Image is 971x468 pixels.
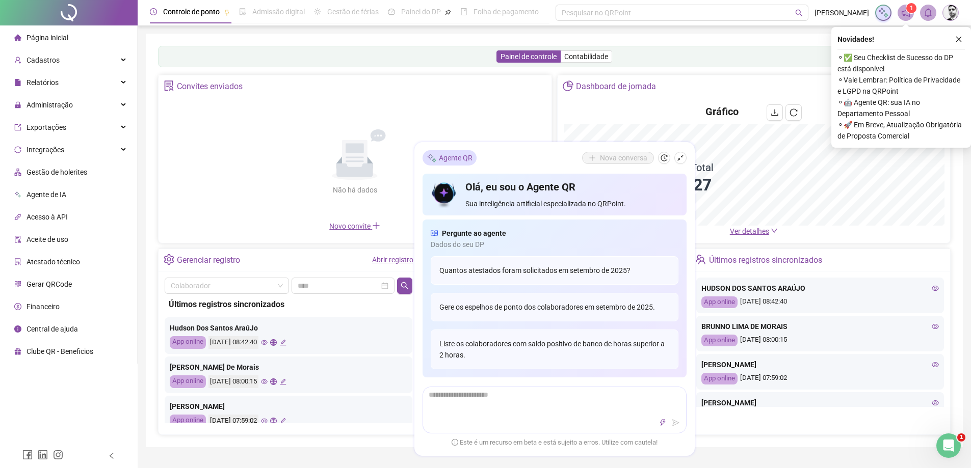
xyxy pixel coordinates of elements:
span: edit [280,418,286,424]
span: eye [261,378,268,385]
div: BRUNNO LIMA DE MORAIS [701,321,939,332]
span: eye [261,339,268,346]
span: Acesso à API [27,213,68,221]
sup: 1 [906,3,916,13]
span: history [661,154,668,161]
span: Integrações [27,146,64,154]
img: icon [431,180,458,209]
span: linkedin [38,450,48,460]
span: pie-chart [563,80,573,91]
div: [DATE] 07:59:02 [701,373,939,384]
span: setting [164,254,174,265]
span: ⚬ 🤖 Agente QR: sua IA no Departamento Pessoal [837,97,965,119]
span: plus [372,222,380,230]
span: instagram [53,450,63,460]
span: api [14,213,21,221]
span: clock-circle [150,8,157,15]
span: left [108,452,115,459]
span: Ver detalhes [730,227,769,235]
span: pushpin [445,9,451,15]
button: thunderbolt [657,417,669,429]
span: Gestão de férias [327,8,379,16]
h4: Olá, eu sou o Agente QR [465,180,678,194]
span: Controle de ponto [163,8,220,16]
div: [PERSON_NAME] [701,359,939,370]
div: Não há dados [308,184,402,196]
span: global [270,418,277,424]
span: 1 [957,433,965,442]
span: Exportações [27,123,66,131]
span: Atestado técnico [27,258,80,266]
span: audit [14,236,21,243]
span: dashboard [388,8,395,15]
span: info-circle [14,325,21,333]
span: solution [164,80,174,91]
span: Clube QR - Beneficios [27,347,93,355]
iframe: Intercom live chat [936,433,961,458]
div: Últimos registros sincronizados [709,252,822,269]
span: Gerar QRCode [27,280,72,288]
span: facebook [22,450,33,460]
div: [PERSON_NAME] De Morais [170,362,407,373]
button: Nova conversa [582,152,654,164]
span: down [771,227,778,234]
span: gift [14,348,21,355]
span: Relatórios [27,78,59,87]
span: Gestão de holerites [27,168,87,176]
span: Cadastros [27,56,60,64]
div: Agente QR [423,150,477,166]
a: Ver detalhes down [730,227,778,235]
span: file-done [239,8,246,15]
span: Aceite de uso [27,235,68,243]
span: eye [932,285,939,292]
span: 1 [910,5,913,12]
span: shrink [677,154,684,161]
span: home [14,34,21,41]
span: ⚬ 🚀 Em Breve, Atualização Obrigatória de Proposta Comercial [837,119,965,142]
div: App online [701,335,738,346]
span: Pergunte ao agente [442,228,506,239]
span: read [431,228,438,239]
div: HUDSON DOS SANTOS ARAÚJO [701,283,939,294]
div: Hudson Dos Santos AraúJo [170,322,407,334]
span: search [401,282,409,290]
span: Contabilidade [564,52,608,61]
span: edit [280,378,286,385]
span: apartment [14,169,21,176]
span: Novo convite [329,222,380,230]
span: Dados do seu DP [431,239,678,250]
div: [PERSON_NAME] [170,401,407,412]
span: Agente de IA [27,190,66,199]
div: Liste os colaboradores com saldo positivo de banco de horas superior a 2 horas. [431,329,678,369]
span: Admissão digital [252,8,305,16]
img: sparkle-icon.fc2bf0ac1784a2077858766a79e2daf3.svg [427,152,437,163]
div: Gerenciar registro [177,252,240,269]
div: Dashboard de jornada [576,78,656,95]
span: export [14,124,21,131]
img: 78320 [943,5,958,20]
div: [DATE] 08:42:40 [208,336,258,349]
span: thunderbolt [659,419,666,426]
span: close [955,36,962,43]
a: Abrir registro [372,256,413,264]
span: Novidades ! [837,34,874,45]
span: [PERSON_NAME] [815,7,869,18]
div: Convites enviados [177,78,243,95]
span: edit [280,339,286,346]
span: ⚬ ✅ Seu Checklist de Sucesso do DP está disponível [837,52,965,74]
span: global [270,339,277,346]
div: [DATE] 08:00:15 [208,375,258,388]
span: search [795,9,803,17]
button: send [670,417,682,429]
div: App online [170,415,206,427]
span: solution [14,258,21,265]
div: App online [170,336,206,349]
h4: Gráfico [705,104,739,119]
span: eye [932,399,939,406]
span: Painel do DP [401,8,441,16]
span: book [460,8,467,15]
span: Painel de controle [501,52,557,61]
span: reload [790,108,798,117]
span: file [14,79,21,86]
div: Gere os espelhos de ponto dos colaboradores em setembro de 2025. [431,293,678,321]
